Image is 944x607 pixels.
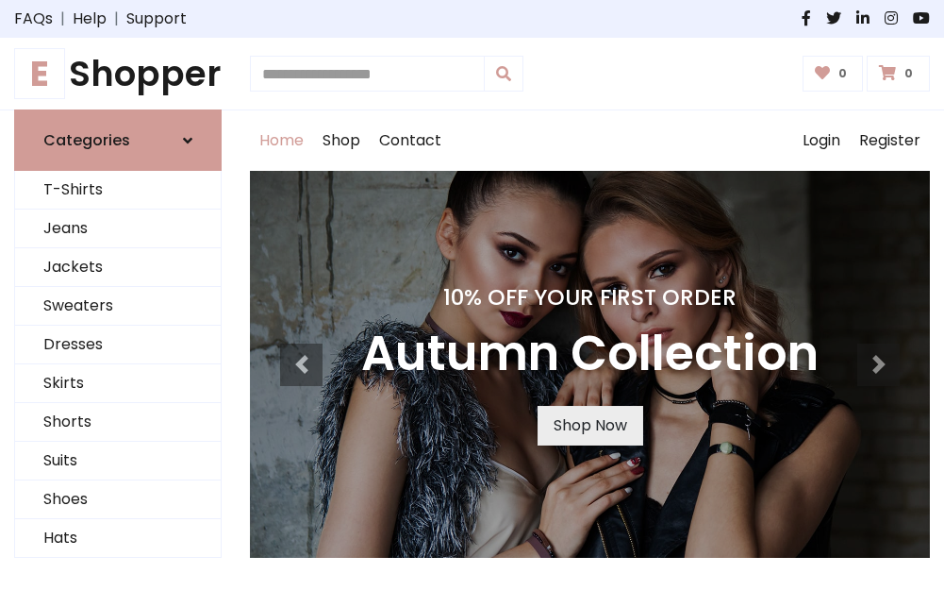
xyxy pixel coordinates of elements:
a: Shorts [15,403,221,442]
a: Skirts [15,364,221,403]
a: 0 [803,56,864,92]
a: Sweaters [15,287,221,326]
a: Jackets [15,248,221,287]
span: 0 [900,65,918,82]
h6: Categories [43,131,130,149]
a: Support [126,8,187,30]
span: | [53,8,73,30]
a: Contact [370,110,451,171]
span: | [107,8,126,30]
h1: Shopper [14,53,222,94]
a: Jeans [15,210,221,248]
a: Shop Now [538,406,643,446]
a: Help [73,8,107,30]
a: Categories [14,110,222,171]
a: Shoes [15,481,221,519]
a: Dresses [15,326,221,364]
a: FAQs [14,8,53,30]
span: 0 [834,65,852,82]
a: EShopper [14,53,222,94]
a: 0 [867,56,930,92]
a: Suits [15,442,221,481]
a: Login [793,110,850,171]
a: Home [250,110,313,171]
a: T-Shirts [15,171,221,210]
a: Hats [15,519,221,558]
span: E [14,48,65,99]
h4: 10% Off Your First Order [361,284,819,311]
a: Shop [313,110,370,171]
h3: Autumn Collection [361,326,819,383]
a: Register [850,110,930,171]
